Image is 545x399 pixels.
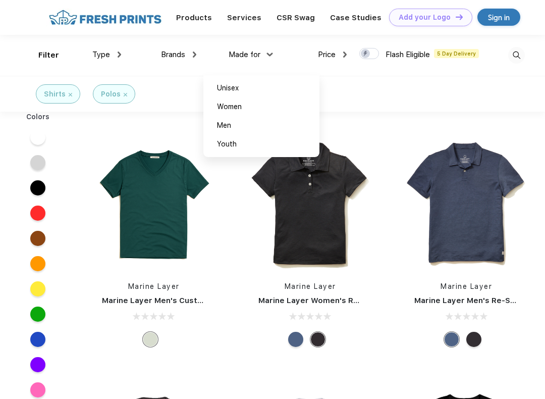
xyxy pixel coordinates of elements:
div: Black [310,332,325,347]
img: filter_cancel.svg [124,93,127,96]
div: Any Color [143,332,158,347]
div: Colors [19,112,58,122]
a: Services [227,13,261,22]
div: Navy [444,332,459,347]
div: Polos [101,89,121,99]
div: Sign in [488,12,510,23]
div: Add your Logo [399,13,451,22]
div: Unisex [217,83,239,93]
img: DT [456,14,463,20]
a: Marine Layer Women's Re-Spun Air Polo [258,296,413,305]
a: Sign in [477,9,520,26]
img: dropdown.png [193,52,196,58]
img: filter_cancel.svg [69,93,72,96]
img: desktop_search.svg [508,47,525,64]
img: fo%20logo%202.webp [46,9,165,26]
img: func=resize&h=266 [243,137,377,271]
a: Marine Layer Men's Custom Dyed Signature V-Neck [102,296,302,305]
img: func=resize&h=266 [399,137,533,271]
div: Women [217,102,242,112]
div: Men [217,120,231,131]
span: Made for [229,50,260,59]
a: CSR Swag [277,13,315,22]
img: dropdown.png [118,52,121,58]
div: Youth [217,139,237,149]
span: 5 Day Delivery [434,49,479,58]
img: func=resize&h=266 [87,137,221,271]
a: Marine Layer [285,282,336,290]
div: Black [466,332,481,347]
span: Price [318,50,336,59]
a: Marine Layer [441,282,492,290]
div: Shirts [44,89,66,99]
span: Flash Eligible [386,50,430,59]
a: Products [176,13,212,22]
span: Brands [161,50,185,59]
div: Navy [288,332,303,347]
div: Filter [38,49,59,61]
span: Type [92,50,110,59]
img: dropdown.png [266,53,272,56]
a: Marine Layer [128,282,180,290]
img: dropdown.png [343,52,347,58]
